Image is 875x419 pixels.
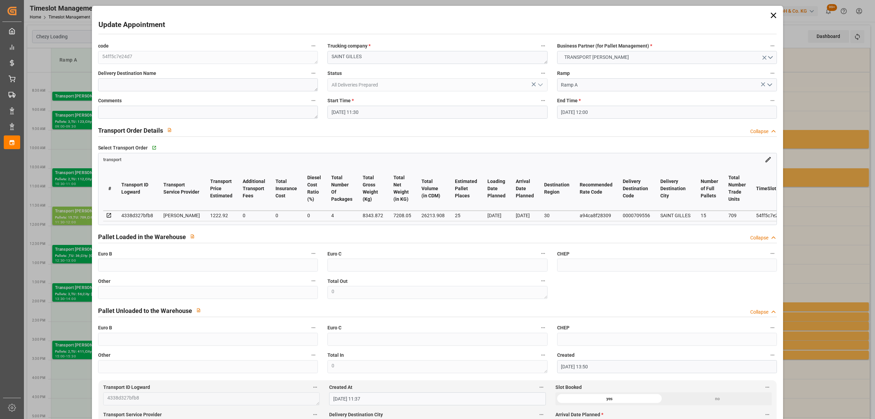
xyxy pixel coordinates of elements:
span: Delivery Destination Name [98,70,156,77]
button: Comments [309,96,318,105]
span: Trucking company [327,42,371,50]
h2: Update Appointment [98,19,165,30]
input: Type to search/select [327,78,547,91]
th: Total Net Weight (in KG) [388,167,416,211]
button: open menu [557,51,777,64]
th: Delivery Destination Code [618,167,655,211]
button: Other [309,351,318,359]
button: Total Out [539,276,548,285]
div: 15 [701,211,718,220]
th: Diesel Cost Ratio (%) [302,167,326,211]
button: Slot Booked [763,383,772,392]
div: yes [555,392,664,405]
button: Euro C [539,249,548,258]
div: 7208.05 [393,211,411,220]
div: 26213.908 [421,211,445,220]
th: TimeSlot Id [751,167,791,211]
div: a94ca8f28309 [580,211,612,220]
th: Loading Date Planned [482,167,511,211]
div: Collapse [750,234,768,241]
button: CHEP [768,323,777,332]
button: Transport Service Provider [311,410,320,419]
button: Status [539,69,548,78]
textarea: SAINT GILLES [327,51,547,64]
input: DD-MM-YYYY HH:MM [329,392,546,405]
th: Delivery Destination City [655,167,696,211]
span: TRANSPORT [PERSON_NAME] [561,54,632,61]
button: Euro B [309,323,318,332]
div: no [663,392,772,405]
div: Collapse [750,309,768,316]
button: View description [163,123,176,136]
span: Status [327,70,342,77]
button: Euro B [309,249,318,258]
input: Type to search/select [557,78,777,91]
th: Transport Service Provider [158,167,205,211]
span: Delivery Destination City [329,411,383,418]
th: Arrival Date Planned [511,167,539,211]
span: Ramp [557,70,570,77]
button: Created At [537,383,546,392]
button: View description [186,230,199,243]
span: Slot Booked [555,384,582,391]
th: Additional Transport Fees [238,167,270,211]
th: Total Number Trade Units [723,167,751,211]
button: Start Time * [539,96,548,105]
span: Other [98,352,110,359]
th: Total Number Of Packages [326,167,358,211]
h2: Transport Order Details [98,126,163,135]
span: Created [557,352,575,359]
span: Select Transport Order [98,144,148,152]
div: 0000709556 [623,211,650,220]
button: View description [192,304,205,317]
th: Total Insurance Cost [270,167,302,211]
textarea: 54ff5c7e24d7 [98,51,318,64]
button: code [309,41,318,50]
span: transport [103,157,121,162]
div: 1222.92 [210,211,232,220]
span: Start Time [327,97,354,104]
span: Comments [98,97,122,104]
th: Total Volume (in CDM) [416,167,450,211]
div: [DATE] [487,211,506,220]
span: Euro C [327,324,341,331]
button: Trucking company * [539,41,548,50]
button: Delivery Destination City [537,410,546,419]
span: Total In [327,352,344,359]
button: Euro C [539,323,548,332]
th: Estimated Pallet Places [450,167,482,211]
span: Business Partner (for Pallet Management) [557,42,652,50]
span: Euro B [98,250,112,258]
button: Ramp [768,69,777,78]
button: Total In [539,351,548,359]
button: Created [768,351,777,359]
div: 0 [275,211,297,220]
button: open menu [535,80,545,90]
button: Business Partner (for Pallet Management) * [768,41,777,50]
div: [DATE] [516,211,534,220]
div: Collapse [750,128,768,135]
div: SAINT GILLES [660,211,690,220]
button: open menu [764,80,774,90]
input: DD-MM-YYYY HH:MM [557,106,777,119]
span: Transport ID Logward [103,384,150,391]
div: [PERSON_NAME] [163,211,200,220]
span: Other [98,278,110,285]
div: 4338d327bfb8 [121,211,153,220]
div: 54ff5c7e24d7 [756,211,786,220]
span: Euro C [327,250,341,258]
th: # [103,167,116,211]
button: Arrival Date Planned * [763,410,772,419]
h2: Pallet Loaded in the Warehouse [98,232,186,241]
button: CHEP [768,249,777,258]
span: Euro B [98,324,112,331]
th: Number of Full Pallets [696,167,723,211]
th: Transport ID Logward [116,167,158,211]
input: DD-MM-YYYY HH:MM [327,106,547,119]
input: DD-MM-YYYY HH:MM [557,360,777,373]
textarea: 0 [327,360,547,373]
span: Transport Service Provider [103,411,162,418]
div: 0 [307,211,321,220]
div: 25 [455,211,477,220]
h2: Pallet Unloaded to the Warehouse [98,306,192,315]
